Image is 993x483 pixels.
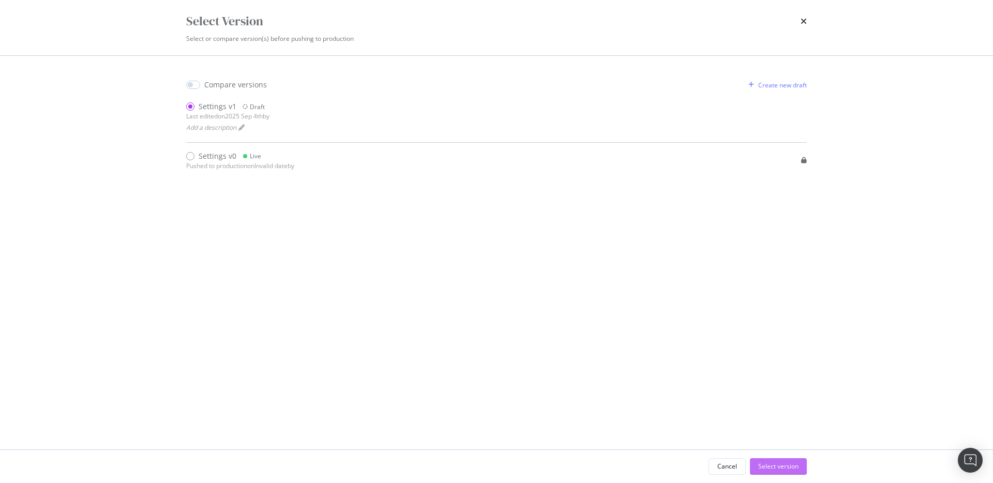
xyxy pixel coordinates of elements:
button: Cancel [709,458,746,475]
div: Open Intercom Messenger [958,448,983,473]
button: Create new draft [744,77,807,93]
div: Settings v1 [199,101,236,112]
div: Select version [758,462,799,471]
div: Draft [250,102,265,111]
div: Cancel [717,462,737,471]
div: Pushed to production on Invalid date by [186,161,294,170]
div: Live [250,152,261,160]
div: Create new draft [758,81,807,89]
div: Settings v0 [199,151,236,161]
span: Add a description [186,123,236,132]
div: times [801,12,807,30]
div: Select or compare version(s) before pushing to production [186,34,807,43]
div: Compare versions [204,80,267,90]
div: Select Version [186,12,263,30]
button: Select version [750,458,807,475]
div: Last edited on 2025 Sep 4th by [186,112,269,120]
